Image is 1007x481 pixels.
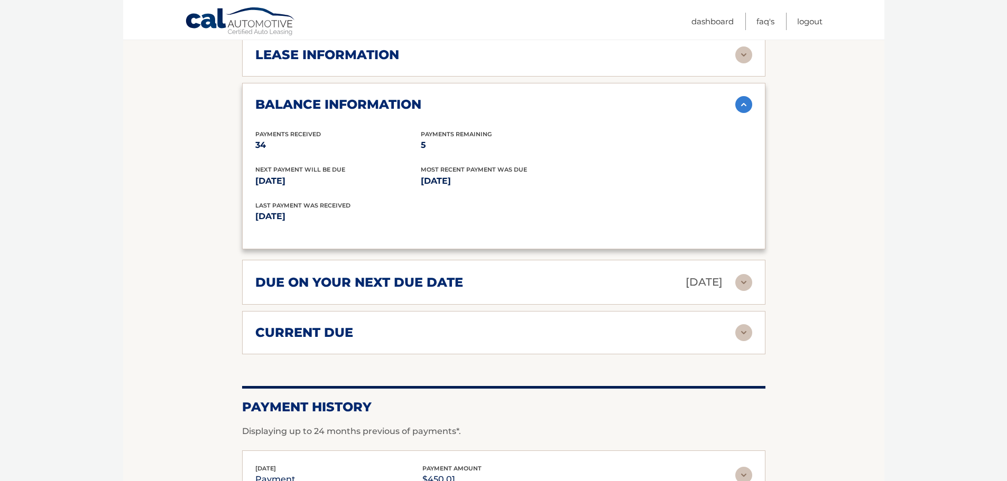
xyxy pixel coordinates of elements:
span: [DATE] [255,465,276,472]
p: 34 [255,138,421,153]
h2: current due [255,325,353,341]
img: accordion-rest.svg [735,46,752,63]
span: Payments Received [255,130,321,138]
h2: due on your next due date [255,275,463,290]
a: FAQ's [756,13,774,30]
h2: lease information [255,47,399,63]
a: Logout [797,13,823,30]
p: [DATE] [255,209,504,224]
span: Next Payment will be due [255,166,345,173]
img: accordion-rest.svg [735,324,752,341]
img: accordion-active.svg [735,96,752,113]
p: 5 [421,138,586,153]
a: Cal Automotive [185,7,296,37]
p: [DATE] [255,174,421,188]
h2: Payment History [242,399,765,415]
a: Dashboard [691,13,734,30]
span: Most Recent Payment Was Due [421,166,527,173]
p: [DATE] [686,273,723,291]
h2: balance information [255,97,421,112]
p: Displaying up to 24 months previous of payments*. [242,425,765,438]
span: Payments Remaining [421,130,492,138]
span: payment amount [422,465,482,472]
span: Last Payment was received [255,202,350,209]
img: accordion-rest.svg [735,274,752,291]
p: [DATE] [421,174,586,188]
